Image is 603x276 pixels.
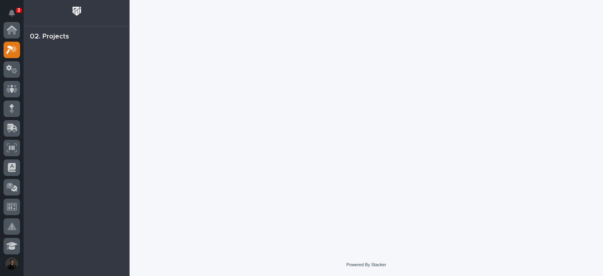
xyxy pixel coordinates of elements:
div: Notifications3 [10,9,20,22]
img: Workspace Logo [69,4,84,18]
button: Notifications [4,5,20,21]
p: 3 [17,7,20,13]
button: users-avatar [4,256,20,272]
div: 02. Projects [30,33,69,41]
a: Powered By Stacker [346,262,386,267]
